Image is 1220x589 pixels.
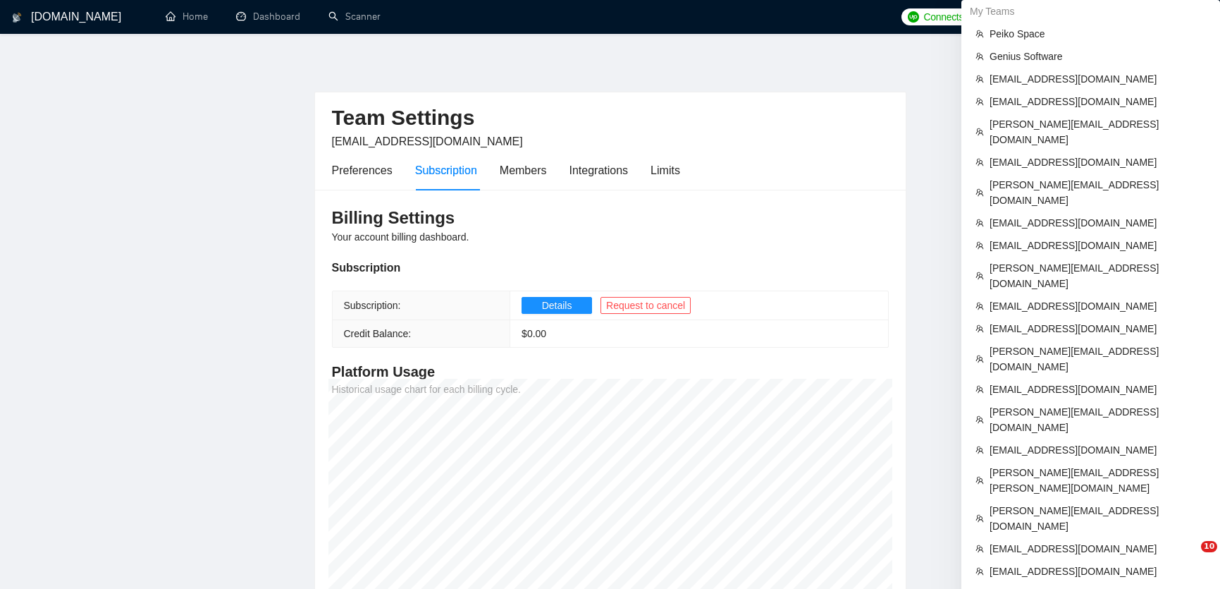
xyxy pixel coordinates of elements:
[975,567,984,576] span: team
[1172,541,1206,575] iframe: Intercom live chat
[975,97,984,106] span: team
[990,382,1206,397] span: [EMAIL_ADDRESS][DOMAIN_NAME]
[600,297,691,314] button: Request to cancel
[332,231,469,243] span: Your account billing dashboard.
[990,321,1206,336] span: [EMAIL_ADDRESS][DOMAIN_NAME]
[975,355,984,363] span: team
[500,162,547,179] div: Members
[542,298,572,313] span: Details
[975,75,984,83] span: team
[990,94,1206,109] span: [EMAIL_ADDRESS][DOMAIN_NAME]
[332,362,889,382] h4: Platform Usage
[975,545,984,553] span: team
[975,241,984,250] span: team
[975,188,984,197] span: team
[975,302,984,310] span: team
[990,154,1206,170] span: [EMAIL_ADDRESS][DOMAIN_NAME]
[990,238,1206,253] span: [EMAIL_ADDRESS][DOMAIN_NAME]
[522,328,546,339] span: $ 0.00
[975,272,984,280] span: team
[975,415,984,424] span: team
[923,9,966,25] span: Connects:
[166,11,208,23] a: homeHome
[975,324,984,333] span: team
[990,465,1206,496] span: [PERSON_NAME][EMAIL_ADDRESS][PERSON_NAME][DOMAIN_NAME]
[12,6,22,29] img: logo
[569,162,629,179] div: Integrations
[332,259,889,277] div: Subscription
[908,11,919,23] img: upwork-logo.png
[975,476,984,485] span: team
[990,49,1206,64] span: Genius Software
[990,442,1206,458] span: [EMAIL_ADDRESS][DOMAIN_NAME]
[990,177,1206,208] span: [PERSON_NAME][EMAIL_ADDRESS][DOMAIN_NAME]
[328,11,381,23] a: searchScanner
[606,298,685,313] span: Request to cancel
[651,162,680,179] div: Limits
[990,344,1206,375] span: [PERSON_NAME][EMAIL_ADDRESS][DOMAIN_NAME]
[522,297,592,314] button: Details
[975,30,984,38] span: team
[990,215,1206,231] span: [EMAIL_ADDRESS][DOMAIN_NAME]
[975,52,984,61] span: team
[344,328,412,339] span: Credit Balance:
[975,128,984,136] span: team
[990,564,1206,579] span: [EMAIL_ADDRESS][DOMAIN_NAME]
[236,11,300,23] a: dashboardDashboard
[1201,541,1217,552] span: 10
[332,104,889,133] h2: Team Settings
[332,207,889,229] h3: Billing Settings
[990,116,1206,147] span: [PERSON_NAME][EMAIL_ADDRESS][DOMAIN_NAME]
[332,135,523,147] span: [EMAIL_ADDRESS][DOMAIN_NAME]
[990,71,1206,87] span: [EMAIL_ADDRESS][DOMAIN_NAME]
[990,26,1206,42] span: Peiko Space
[990,404,1206,435] span: [PERSON_NAME][EMAIL_ADDRESS][DOMAIN_NAME]
[975,385,984,394] span: team
[332,162,393,179] div: Preferences
[344,300,401,311] span: Subscription:
[975,514,984,523] span: team
[990,298,1206,314] span: [EMAIL_ADDRESS][DOMAIN_NAME]
[975,158,984,166] span: team
[990,503,1206,534] span: [PERSON_NAME][EMAIL_ADDRESS][DOMAIN_NAME]
[415,162,477,179] div: Subscription
[990,541,1206,557] span: [EMAIL_ADDRESS][DOMAIN_NAME]
[975,219,984,227] span: team
[975,446,984,454] span: team
[990,260,1206,291] span: [PERSON_NAME][EMAIL_ADDRESS][DOMAIN_NAME]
